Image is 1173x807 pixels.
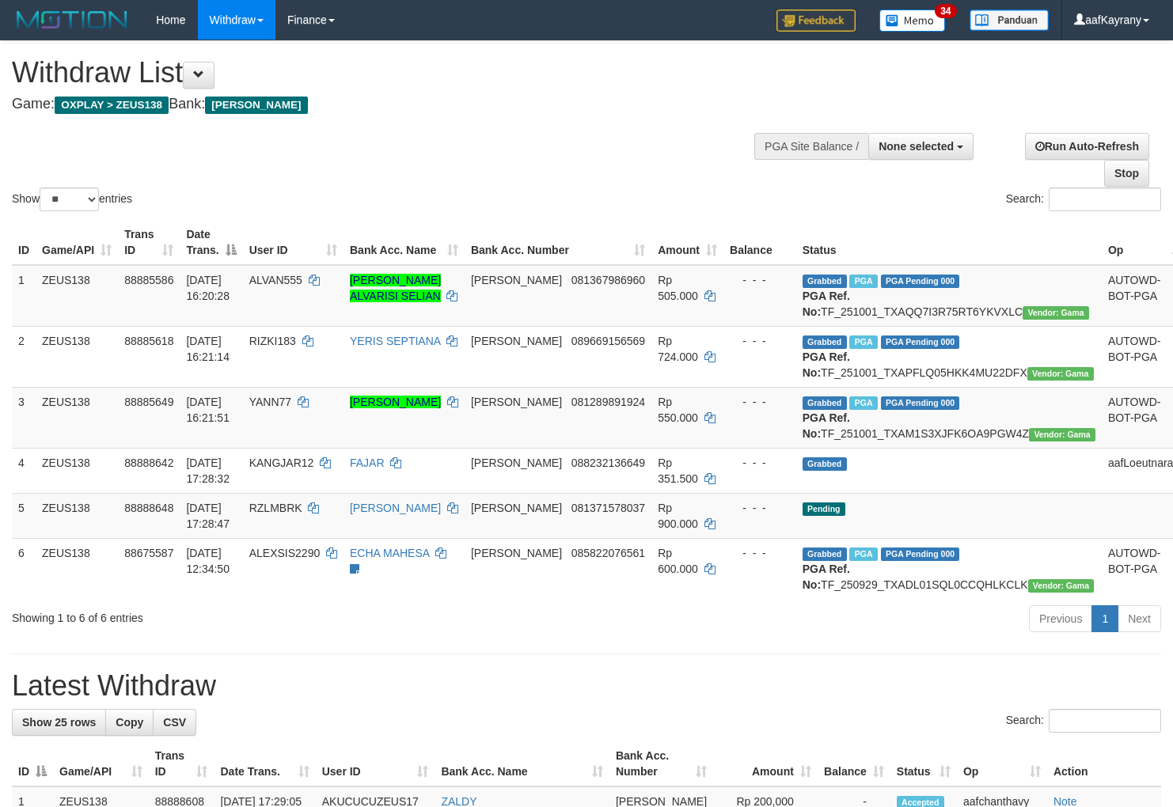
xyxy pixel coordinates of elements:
th: Op: activate to sort column ascending [957,741,1047,786]
span: [PERSON_NAME] [471,274,562,286]
th: Bank Acc. Number: activate to sort column ascending [465,220,651,265]
th: Date Trans.: activate to sort column ascending [214,741,315,786]
span: Marked by aafanarl [849,396,877,410]
h1: Withdraw List [12,57,766,89]
select: Showentries [40,188,99,211]
span: 88888642 [124,457,173,469]
a: [PERSON_NAME] [350,502,441,514]
td: ZEUS138 [36,448,118,493]
th: Balance [723,220,796,265]
span: [DATE] 16:20:28 [186,274,230,302]
span: Copy 089669156569 to clipboard [571,335,645,347]
th: Amount: activate to sort column ascending [713,741,818,786]
span: [PERSON_NAME] [471,457,562,469]
div: - - - [730,394,790,410]
span: 34 [935,4,956,18]
span: RIZKI183 [249,335,296,347]
td: ZEUS138 [36,387,118,448]
span: Grabbed [803,457,847,471]
span: KANGJAR12 [249,457,314,469]
span: Grabbed [803,335,847,349]
b: PGA Ref. No: [803,563,850,591]
b: PGA Ref. No: [803,290,850,318]
td: 4 [12,448,36,493]
img: panduan.png [970,9,1049,31]
a: FAJAR [350,457,385,469]
th: Bank Acc. Number: activate to sort column ascending [609,741,713,786]
span: Marked by aafanarl [849,335,877,349]
span: Rp 600.000 [658,547,698,575]
a: Copy [105,709,154,736]
span: Marked by aafpengsreynich [849,547,877,561]
span: PGA Pending [881,335,960,349]
img: MOTION_logo.png [12,8,132,32]
div: PGA Site Balance / [754,133,868,160]
span: 88675587 [124,547,173,559]
label: Search: [1006,709,1161,733]
a: 1 [1091,605,1118,632]
span: Grabbed [803,275,847,288]
span: OXPLAY > ZEUS138 [55,97,169,114]
span: Rp 351.500 [658,457,698,485]
td: TF_250929_TXADL01SQL0CCQHLKCLK [796,538,1102,599]
div: - - - [730,272,790,288]
span: Copy 085822076561 to clipboard [571,547,645,559]
span: [DATE] 17:28:32 [186,457,230,485]
span: Vendor URL: https://trx31.1velocity.biz [1029,428,1095,441]
span: Vendor URL: https://trx31.1velocity.biz [1023,306,1089,320]
span: 88885649 [124,396,173,408]
th: User ID: activate to sort column ascending [316,741,435,786]
span: CSV [163,716,186,729]
span: Grabbed [803,396,847,410]
th: Bank Acc. Name: activate to sort column ascending [435,741,609,786]
span: 88885586 [124,274,173,286]
th: Action [1047,741,1161,786]
label: Show entries [12,188,132,211]
b: PGA Ref. No: [803,350,850,379]
h4: Game: Bank: [12,97,766,112]
span: RZLMBRK [249,502,302,514]
span: PGA Pending [881,396,960,410]
a: Run Auto-Refresh [1025,133,1149,160]
td: 3 [12,387,36,448]
span: Copy 081367986960 to clipboard [571,274,645,286]
span: [DATE] 12:34:50 [186,547,230,575]
button: None selected [868,133,974,160]
td: TF_251001_TXAQQ7I3R75RT6YKVXLC [796,265,1102,327]
input: Search: [1049,188,1161,211]
td: 2 [12,326,36,387]
a: CSV [153,709,196,736]
input: Search: [1049,709,1161,733]
b: PGA Ref. No: [803,411,850,440]
span: [PERSON_NAME] [471,396,562,408]
th: Trans ID: activate to sort column ascending [118,220,180,265]
span: [DATE] 16:21:51 [186,396,230,424]
div: - - - [730,500,790,516]
a: Previous [1029,605,1092,632]
span: [DATE] 16:21:14 [186,335,230,363]
img: Feedback.jpg [776,9,856,32]
th: User ID: activate to sort column ascending [243,220,344,265]
span: [PERSON_NAME] [471,335,562,347]
td: ZEUS138 [36,326,118,387]
th: ID: activate to sort column descending [12,741,53,786]
span: Rp 724.000 [658,335,698,363]
span: [PERSON_NAME] [471,502,562,514]
span: Copy 081289891924 to clipboard [571,396,645,408]
span: 88888648 [124,502,173,514]
span: [PERSON_NAME] [471,547,562,559]
span: Copy [116,716,143,729]
span: PGA Pending [881,547,960,561]
td: ZEUS138 [36,265,118,327]
span: PGA Pending [881,275,960,288]
span: Copy 088232136649 to clipboard [571,457,645,469]
span: [PERSON_NAME] [205,97,307,114]
span: [DATE] 17:28:47 [186,502,230,530]
span: 88885618 [124,335,173,347]
label: Search: [1006,188,1161,211]
span: Rp 900.000 [658,502,698,530]
span: Vendor URL: https://trx31.1velocity.biz [1027,367,1094,381]
span: Copy 081371578037 to clipboard [571,502,645,514]
td: TF_251001_TXAM1S3XJFK6OA9PGW4Z [796,387,1102,448]
h1: Latest Withdraw [12,670,1161,702]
